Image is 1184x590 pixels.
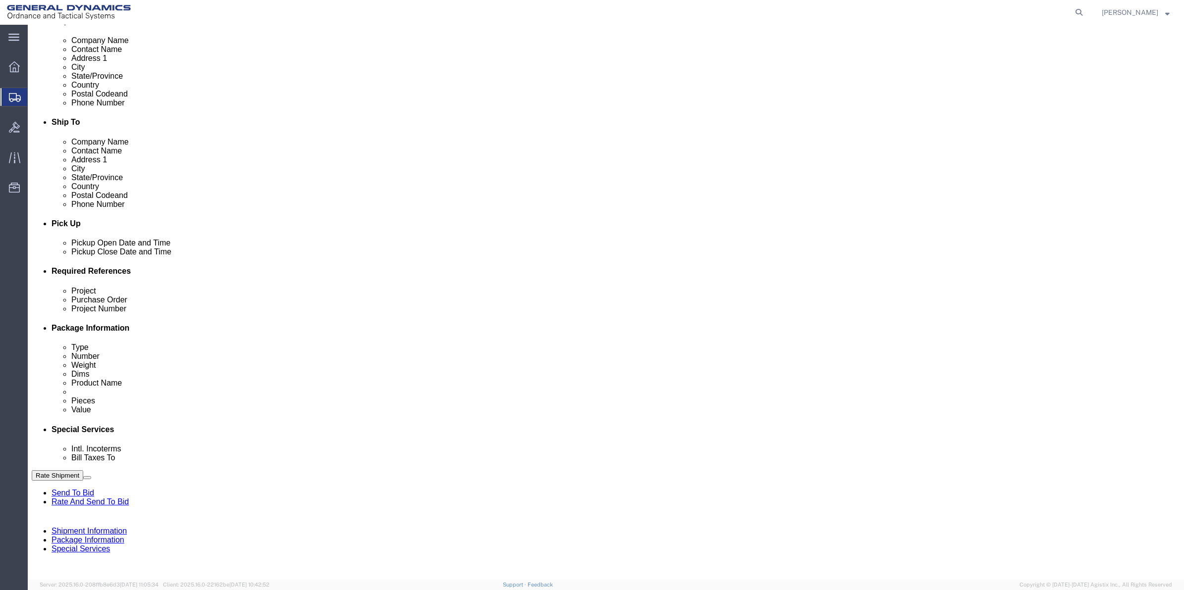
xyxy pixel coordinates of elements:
[229,582,269,588] span: [DATE] 10:42:52
[28,25,1184,580] iframe: FS Legacy Container
[1020,581,1172,589] span: Copyright © [DATE]-[DATE] Agistix Inc., All Rights Reserved
[528,582,553,588] a: Feedback
[163,582,269,588] span: Client: 2025.16.0-22162be
[1101,6,1170,18] button: [PERSON_NAME]
[7,5,131,20] img: logo
[503,582,528,588] a: Support
[120,582,159,588] span: [DATE] 11:05:34
[40,582,159,588] span: Server: 2025.16.0-208ffb8e6d3
[1102,7,1158,18] span: Nicholas Bohmer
